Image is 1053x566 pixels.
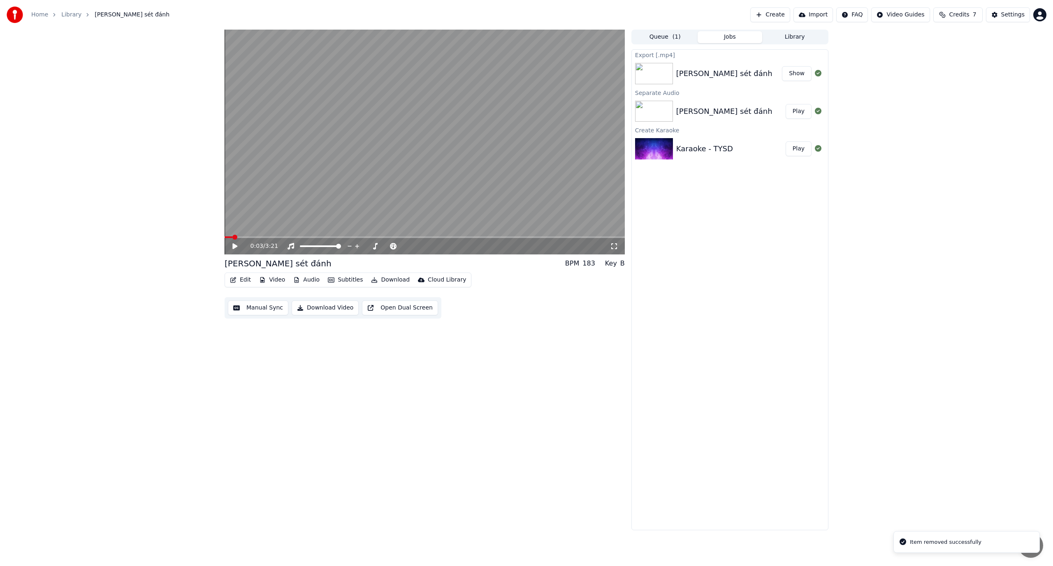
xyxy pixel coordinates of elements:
button: Show [782,66,812,81]
div: [PERSON_NAME] sét đánh [225,258,332,269]
button: Audio [290,274,323,286]
button: FAQ [836,7,868,22]
a: Home [31,11,48,19]
button: Download Video [292,300,359,315]
a: Library [61,11,81,19]
div: Separate Audio [632,88,828,97]
div: Item removed successfully [910,538,981,546]
span: 3:21 [265,242,278,250]
button: Subtitles [325,274,366,286]
div: 183 [582,259,595,268]
button: Open Dual Screen [362,300,438,315]
button: Video Guides [871,7,930,22]
span: 0:03 [250,242,263,250]
button: Settings [986,7,1030,22]
nav: breadcrumb [31,11,169,19]
button: Credits7 [933,7,983,22]
span: 7 [973,11,976,19]
button: Play [786,104,812,119]
button: Edit [227,274,254,286]
button: Manual Sync [228,300,288,315]
div: BPM [565,259,579,268]
div: / [250,242,270,250]
span: ( 1 ) [673,33,681,41]
div: B [620,259,625,268]
button: Create [750,7,790,22]
span: [PERSON_NAME] sét đánh [95,11,169,19]
div: [PERSON_NAME] sét đánh [676,106,772,117]
div: Key [605,259,617,268]
span: Credits [949,11,969,19]
button: Import [793,7,833,22]
div: Cloud Library [428,276,466,284]
div: Settings [1001,11,1025,19]
button: Queue [633,31,698,43]
button: Play [786,141,812,156]
div: [PERSON_NAME] sét đánh [676,68,772,79]
div: Create Karaoke [632,125,828,135]
button: Video [256,274,288,286]
div: Export [.mp4] [632,50,828,60]
img: youka [7,7,23,23]
div: Karaoke - TYSD [676,143,733,155]
button: Library [762,31,827,43]
button: Download [368,274,413,286]
button: Jobs [698,31,763,43]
